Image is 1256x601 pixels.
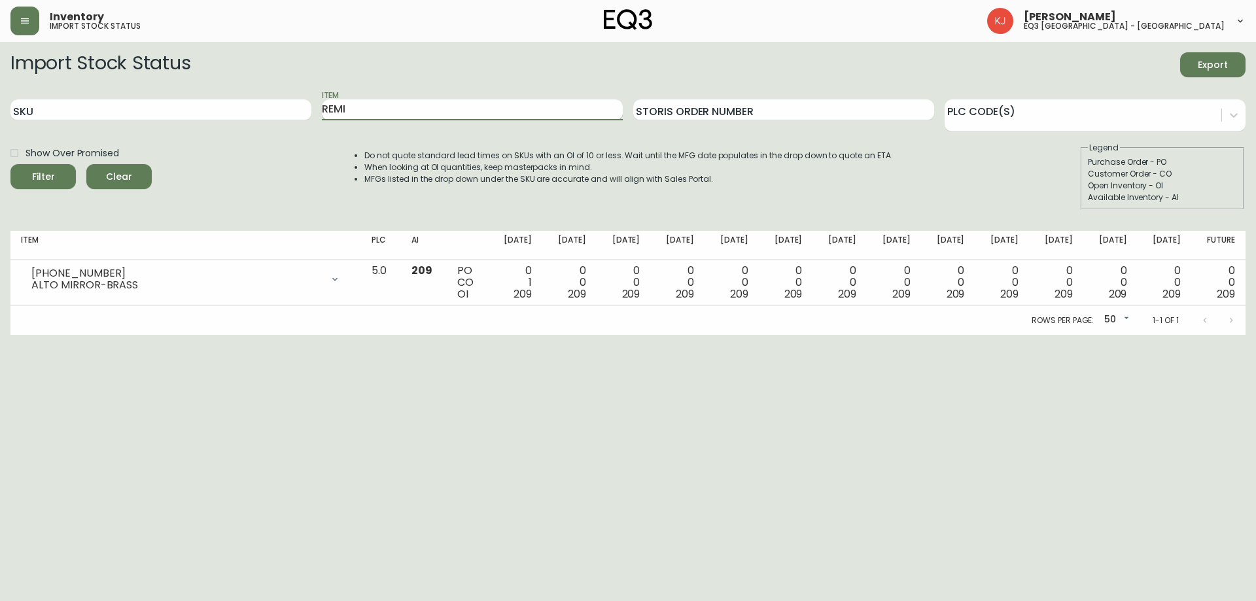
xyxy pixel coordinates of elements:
[1147,265,1181,300] div: 0 0
[1088,156,1237,168] div: Purchase Order - PO
[1099,309,1132,331] div: 50
[364,150,893,162] li: Do not quote standard lead times on SKUs with an OI of 10 or less. Wait until the MFG date popula...
[1032,315,1094,326] p: Rows per page:
[985,265,1019,300] div: 0 0
[730,286,748,301] span: 209
[1055,286,1073,301] span: 209
[838,286,856,301] span: 209
[1088,180,1237,192] div: Open Inventory - OI
[932,265,965,300] div: 0 0
[50,22,141,30] h5: import stock status
[1137,231,1191,260] th: [DATE]
[457,265,478,300] div: PO CO
[759,231,813,260] th: [DATE]
[514,286,532,301] span: 209
[823,265,856,300] div: 0 0
[1153,315,1179,326] p: 1-1 of 1
[21,265,351,294] div: [PHONE_NUMBER]ALTO MIRROR-BRASS
[498,265,532,300] div: 0 1
[812,231,867,260] th: [DATE]
[715,265,748,300] div: 0 0
[1202,265,1235,300] div: 0 0
[364,173,893,185] li: MFGs listed in the drop down under the SKU are accurate and will align with Sales Portal.
[364,162,893,173] li: When looking at OI quantities, keep masterpacks in mind.
[650,231,705,260] th: [DATE]
[921,231,975,260] th: [DATE]
[457,286,468,301] span: OI
[1088,168,1237,180] div: Customer Order - CO
[661,265,694,300] div: 0 0
[604,9,652,30] img: logo
[877,265,911,300] div: 0 0
[1000,286,1019,301] span: 209
[1191,57,1235,73] span: Export
[31,267,322,279] div: [PHONE_NUMBER]
[947,286,965,301] span: 209
[26,146,119,160] span: Show Over Promised
[784,286,803,301] span: 209
[1094,265,1127,300] div: 0 0
[1217,286,1235,301] span: 209
[1088,192,1237,203] div: Available Inventory - AI
[1109,286,1127,301] span: 209
[769,265,803,300] div: 0 0
[705,231,759,260] th: [DATE]
[86,164,152,189] button: Clear
[97,169,141,185] span: Clear
[10,52,190,77] h2: Import Stock Status
[1039,265,1073,300] div: 0 0
[50,12,104,22] span: Inventory
[10,231,361,260] th: Item
[975,231,1029,260] th: [DATE]
[622,286,640,301] span: 209
[553,265,586,300] div: 0 0
[1162,286,1181,301] span: 209
[607,265,640,300] div: 0 0
[488,231,542,260] th: [DATE]
[401,231,447,260] th: AI
[568,286,586,301] span: 209
[892,286,911,301] span: 209
[10,164,76,189] button: Filter
[1180,52,1246,77] button: Export
[542,231,597,260] th: [DATE]
[1024,22,1225,30] h5: eq3 [GEOGRAPHIC_DATA] - [GEOGRAPHIC_DATA]
[1191,231,1246,260] th: Future
[361,260,401,306] td: 5.0
[31,279,322,291] div: ALTO MIRROR-BRASS
[361,231,401,260] th: PLC
[1088,142,1120,154] legend: Legend
[987,8,1013,34] img: 24a625d34e264d2520941288c4a55f8e
[867,231,921,260] th: [DATE]
[1029,231,1083,260] th: [DATE]
[411,263,432,278] span: 209
[676,286,694,301] span: 209
[597,231,651,260] th: [DATE]
[1083,231,1138,260] th: [DATE]
[1024,12,1116,22] span: [PERSON_NAME]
